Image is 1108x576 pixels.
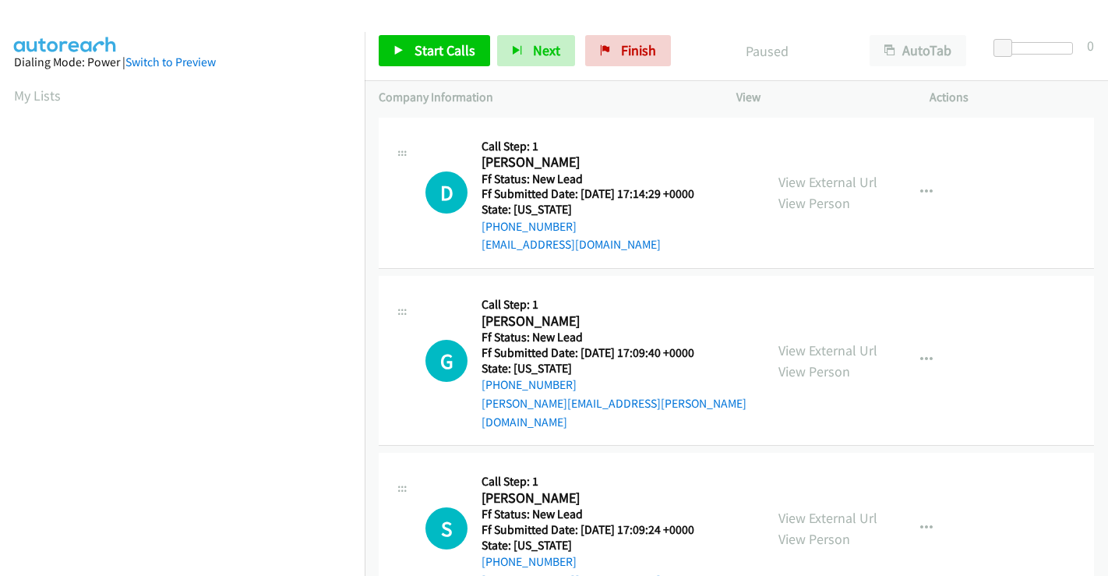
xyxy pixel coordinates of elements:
a: Switch to Preview [125,55,216,69]
h5: State: [US_STATE] [482,361,750,376]
a: View External Url [778,509,877,527]
a: View Person [778,530,850,548]
div: Dialing Mode: Power | [14,53,351,72]
div: The call is yet to be attempted [425,340,468,382]
h5: Ff Submitted Date: [DATE] 17:09:40 +0000 [482,345,750,361]
h5: State: [US_STATE] [482,538,714,553]
h5: Ff Status: New Lead [482,507,714,522]
a: View External Url [778,341,877,359]
a: View External Url [778,173,877,191]
h5: State: [US_STATE] [482,202,714,217]
a: View Person [778,362,850,380]
div: 0 [1087,35,1094,56]
p: Paused [692,41,842,62]
a: [PERSON_NAME][EMAIL_ADDRESS][PERSON_NAME][DOMAIN_NAME] [482,396,746,429]
a: Finish [585,35,671,66]
div: The call is yet to be attempted [425,507,468,549]
div: Delay between calls (in seconds) [1001,42,1073,55]
h5: Ff Status: New Lead [482,330,750,345]
h2: [PERSON_NAME] [482,313,714,330]
a: My Lists [14,87,61,104]
h5: Call Step: 1 [482,474,714,489]
button: Next [497,35,575,66]
button: AutoTab [870,35,966,66]
p: View [736,88,902,107]
h5: Ff Status: New Lead [482,171,714,187]
span: Next [533,41,560,59]
p: Actions [930,88,1095,107]
span: Finish [621,41,656,59]
h2: [PERSON_NAME] [482,154,714,171]
h5: Ff Submitted Date: [DATE] 17:09:24 +0000 [482,522,714,538]
a: [PHONE_NUMBER] [482,554,577,569]
h5: Call Step: 1 [482,297,750,313]
h5: Ff Submitted Date: [DATE] 17:14:29 +0000 [482,186,714,202]
a: View Person [778,194,850,212]
h1: S [425,507,468,549]
p: Company Information [379,88,708,107]
h2: [PERSON_NAME] [482,489,714,507]
h1: G [425,340,468,382]
div: The call is yet to be attempted [425,171,468,214]
h5: Call Step: 1 [482,139,714,154]
a: [EMAIL_ADDRESS][DOMAIN_NAME] [482,237,661,252]
span: Start Calls [415,41,475,59]
a: [PHONE_NUMBER] [482,219,577,234]
a: Start Calls [379,35,490,66]
h1: D [425,171,468,214]
a: [PHONE_NUMBER] [482,377,577,392]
